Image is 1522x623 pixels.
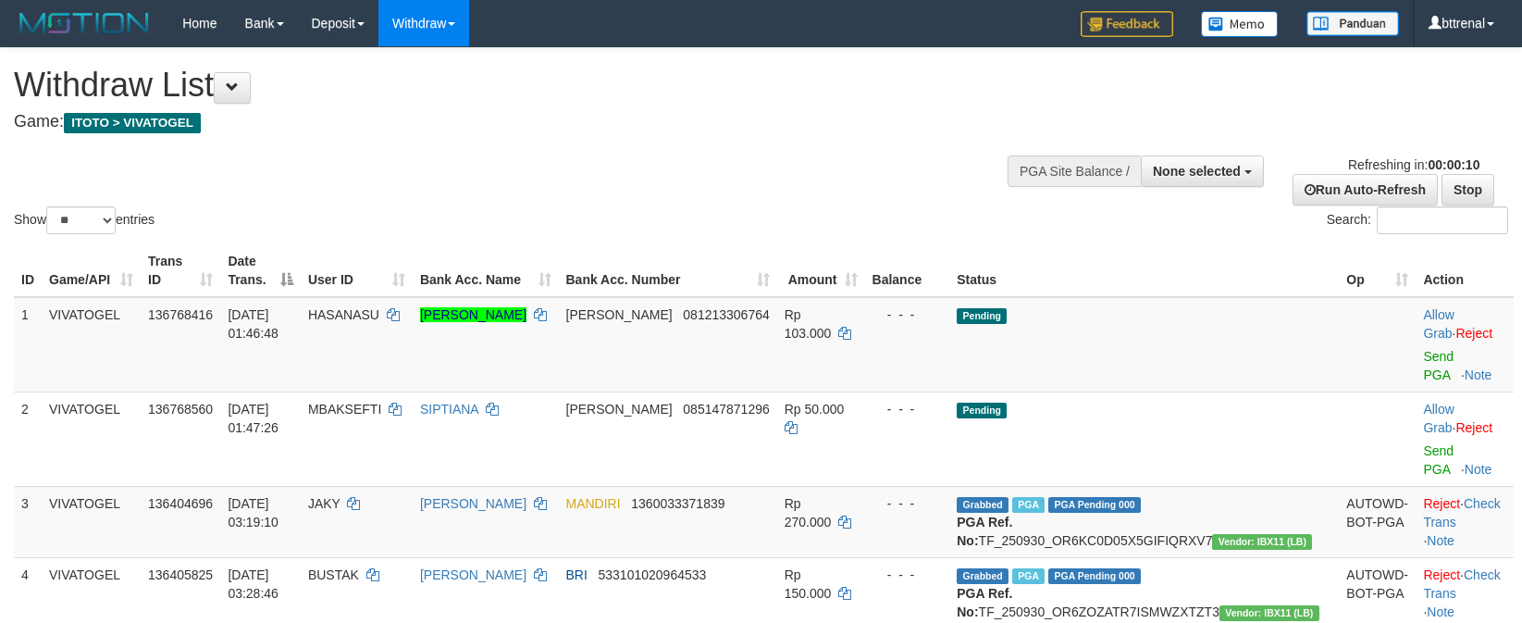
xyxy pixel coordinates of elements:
[683,402,769,417] span: Copy 085147871296 to clipboard
[1339,244,1416,297] th: Op: activate to sort column ascending
[308,307,379,322] span: HASANASU
[1428,157,1479,172] strong: 00:00:10
[1141,156,1264,187] button: None selected
[957,515,1012,548] b: PGA Ref. No:
[785,567,832,601] span: Rp 150.000
[1423,496,1460,511] a: Reject
[785,307,832,341] span: Rp 103.000
[1306,11,1399,36] img: panduan.png
[148,496,213,511] span: 136404696
[1465,368,1492,382] a: Note
[1423,443,1454,477] a: Send PGA
[308,567,359,582] span: BUSTAK
[413,244,559,297] th: Bank Acc. Name: activate to sort column ascending
[228,307,278,341] span: [DATE] 01:46:48
[1427,533,1454,548] a: Note
[42,297,141,392] td: VIVATOGEL
[1416,244,1514,297] th: Action
[14,392,42,486] td: 2
[683,307,769,322] span: Copy 081213306764 to clipboard
[301,244,413,297] th: User ID: activate to sort column ascending
[872,305,943,324] div: - - -
[1423,402,1454,435] a: Allow Grab
[957,403,1007,418] span: Pending
[14,244,42,297] th: ID
[1416,297,1514,392] td: ·
[559,244,777,297] th: Bank Acc. Number: activate to sort column ascending
[1201,11,1279,37] img: Button%20Memo.svg
[566,496,621,511] span: MANDIRI
[1442,174,1494,206] a: Stop
[1416,486,1514,557] td: · ·
[14,486,42,557] td: 3
[1348,157,1479,172] span: Refreshing in:
[566,567,588,582] span: BRI
[141,244,220,297] th: Trans ID: activate to sort column ascending
[1423,567,1460,582] a: Reject
[1427,604,1454,619] a: Note
[949,244,1339,297] th: Status
[42,244,141,297] th: Game/API: activate to sort column ascending
[1455,420,1492,435] a: Reject
[957,586,1012,619] b: PGA Ref. No:
[957,568,1008,584] span: Grabbed
[42,486,141,557] td: VIVATOGEL
[148,567,213,582] span: 136405825
[420,402,478,417] a: SIPTIANA
[785,402,845,417] span: Rp 50.000
[1423,402,1455,435] span: ·
[1012,497,1045,513] span: Marked by bttrenal
[1153,164,1241,179] span: None selected
[631,496,724,511] span: Copy 1360033371839 to clipboard
[1423,307,1454,341] a: Allow Grab
[1293,174,1438,206] a: Run Auto-Refresh
[872,566,943,584] div: - - -
[1416,392,1514,486] td: ·
[1423,496,1500,530] a: Check Trans
[308,402,381,417] span: MBAKSEFTI
[1377,206,1508,234] input: Search:
[599,567,707,582] span: Copy 533101020964533 to clipboard
[1048,568,1141,584] span: PGA Pending
[148,402,213,417] span: 136768560
[785,496,832,530] span: Rp 270.000
[228,402,278,435] span: [DATE] 01:47:26
[14,113,996,131] h4: Game:
[14,297,42,392] td: 1
[1048,497,1141,513] span: PGA Pending
[1423,567,1500,601] a: Check Trans
[949,486,1339,557] td: TF_250930_OR6KC0D05X5GIFIQRXV7
[1212,534,1312,550] span: Vendor URL: https://dashboard.q2checkout.com/secure
[872,494,943,513] div: - - -
[865,244,950,297] th: Balance
[220,244,301,297] th: Date Trans.: activate to sort column descending
[420,567,526,582] a: [PERSON_NAME]
[1219,605,1319,621] span: Vendor URL: https://dashboard.q2checkout.com/secure
[957,308,1007,324] span: Pending
[1327,206,1508,234] label: Search:
[1465,462,1492,477] a: Note
[148,307,213,322] span: 136768416
[566,307,673,322] span: [PERSON_NAME]
[228,567,278,601] span: [DATE] 03:28:46
[46,206,116,234] select: Showentries
[14,206,155,234] label: Show entries
[1081,11,1173,37] img: Feedback.jpg
[14,9,155,37] img: MOTION_logo.png
[872,400,943,418] div: - - -
[228,496,278,530] span: [DATE] 03:19:10
[1008,156,1141,187] div: PGA Site Balance /
[1423,349,1454,382] a: Send PGA
[1423,307,1455,341] span: ·
[420,307,526,322] a: [PERSON_NAME]
[42,392,141,486] td: VIVATOGEL
[308,496,340,511] span: JAKY
[1012,568,1045,584] span: Marked by bttrenal
[566,402,673,417] span: [PERSON_NAME]
[420,496,526,511] a: [PERSON_NAME]
[777,244,865,297] th: Amount: activate to sort column ascending
[1455,326,1492,341] a: Reject
[1339,486,1416,557] td: AUTOWD-BOT-PGA
[64,113,201,133] span: ITOTO > VIVATOGEL
[14,67,996,104] h1: Withdraw List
